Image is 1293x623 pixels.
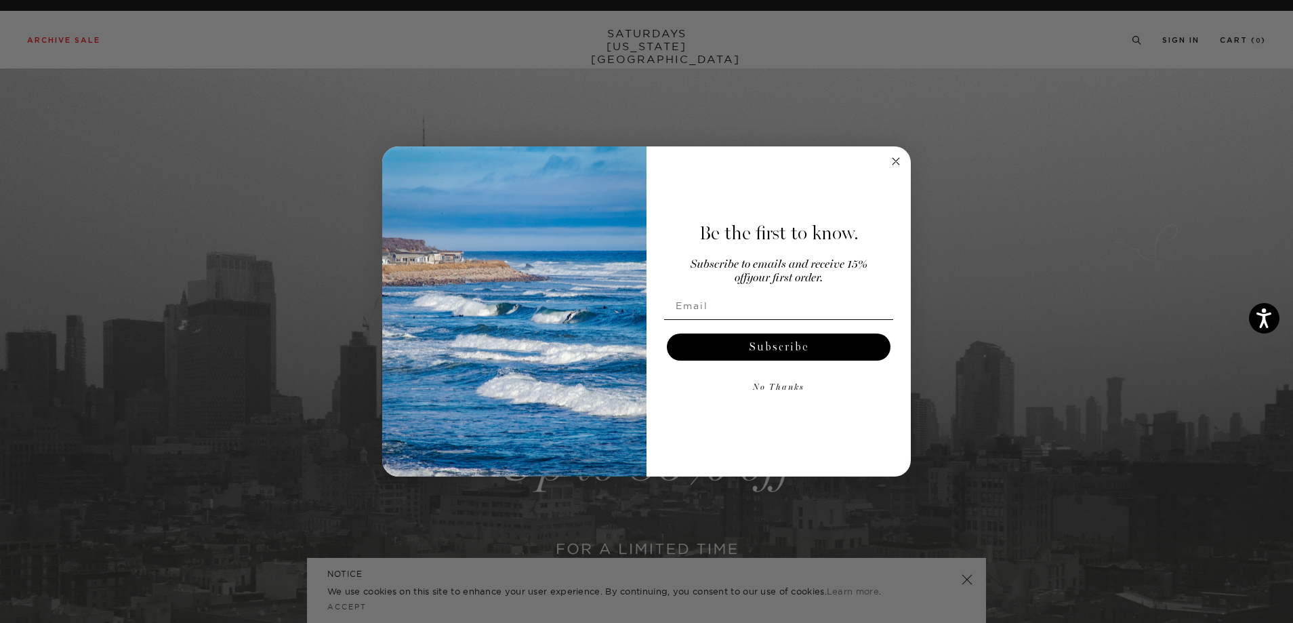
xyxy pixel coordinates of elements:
img: 125c788d-000d-4f3e-b05a-1b92b2a23ec9.jpeg [382,146,646,477]
span: Be the first to know. [699,222,859,245]
button: No Thanks [664,374,893,401]
span: off [735,273,747,284]
span: your first order. [747,273,823,284]
img: underline [664,319,893,320]
button: Subscribe [667,334,890,361]
button: Close dialog [888,153,904,169]
span: Subscribe to emails and receive 15% [691,259,867,270]
input: Email [664,292,893,319]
